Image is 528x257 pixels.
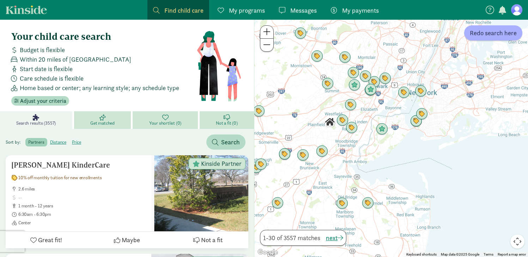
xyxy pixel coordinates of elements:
a: Your shortlist (0) [133,111,199,129]
button: Adjust your criteria [11,96,69,106]
div: Click to see details [336,198,348,209]
div: Click to see details [316,145,328,157]
div: Click to see details [359,70,371,82]
span: My payments [342,6,379,15]
span: My programs [229,6,265,15]
div: Click to see details [368,76,380,88]
div: Click to see details [347,67,359,79]
span: Start date is flexible [20,64,73,74]
div: Click to see details [297,149,309,161]
span: Not a fit (0) [216,120,237,126]
a: Report a map error [498,252,526,256]
span: Adjust your criteria [20,97,66,105]
span: Redo search here [470,28,517,38]
span: Great fit! [38,235,62,245]
span: Not a fit [201,235,223,245]
a: Get matched [74,111,133,129]
div: Click to see details [345,99,357,111]
span: Maybe [122,235,140,245]
span: Sort by: [6,139,24,145]
a: Kinside [6,5,47,14]
span: Kinside Partner [201,161,242,167]
a: Not a fit (0) [200,111,254,129]
button: Great fit! [6,232,86,248]
button: Maybe [86,232,167,248]
a: Open this area in Google Maps (opens a new window) [256,248,279,257]
div: Click to see details [379,73,391,84]
div: Click to see details [279,148,291,160]
span: 1-30 of 3557 matches [263,233,320,243]
span: Center [18,220,146,226]
div: Click to see details [295,27,307,39]
h4: Your child care search [11,31,196,42]
div: Click to see details [255,158,267,170]
a: Terms (opens in new tab) [484,252,493,256]
span: Search results (3557) [16,120,56,126]
span: Budget is flexible [20,45,65,55]
button: Not a fit [168,232,248,248]
span: 2.6 miles [18,186,146,192]
span: Your shortlist (0) [149,120,181,126]
div: Click to see details [348,79,360,91]
button: Redo search here [464,25,522,40]
span: 1 month - 12 years [18,203,146,209]
button: Keyboard shortcuts [406,252,437,257]
div: Click to see details [324,116,336,128]
div: Click to see details [346,122,358,134]
span: Home based or center; any learning style; any schedule type [20,83,179,93]
label: partners [25,138,47,146]
span: Search [221,137,240,147]
div: Click to see details [416,108,428,120]
div: Click to see details [322,78,334,90]
button: Search [206,134,245,150]
span: Messages [290,6,317,15]
span: Get matched [90,120,115,126]
div: Click to see details [336,114,348,126]
span: Care schedule is flexible [20,74,84,83]
h5: [PERSON_NAME] KinderCare [11,161,146,169]
div: Click to see details [339,51,351,63]
div: Click to see details [253,105,265,117]
div: Click to see details [311,50,323,62]
label: price [69,138,84,146]
span: 6:30am - 6:30pm [18,212,146,217]
div: Click to see details [362,197,374,209]
div: Click to see details [415,85,427,97]
span: Within 20 miles of [GEOGRAPHIC_DATA] [20,55,131,64]
label: distance [47,138,69,146]
span: Map data ©2025 Google [441,252,479,256]
button: Map camera controls [510,234,524,249]
div: Click to see details [272,197,284,209]
img: Google [256,248,279,257]
span: 10% off monthly tuition for new enrollments [18,175,102,181]
span: Find child care [164,6,204,15]
div: Click to see details [410,115,422,127]
div: Click to see details [365,84,377,96]
button: next [326,233,343,243]
div: Click to see details [376,123,388,135]
div: Click to see details [398,87,410,99]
